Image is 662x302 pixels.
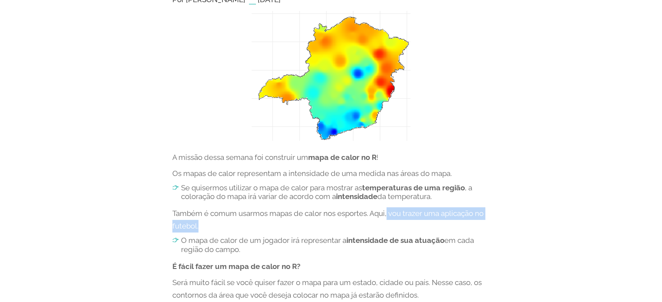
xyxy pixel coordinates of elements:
strong: intensidade de sua atuação [346,236,444,245]
li: Se quisermos utilizar o mapa de calor para mostrar as , a coloração do mapa irá variar de acordo ... [172,183,490,201]
strong: intensidade [336,192,377,201]
p: Os mapas de calor representam a intensidade de uma medida nas áreas do mapa. [172,167,490,180]
img: Como fazer um mapa de calor no R [252,11,410,140]
strong: É fácil fazer um mapa de calor no R? [172,262,300,271]
p: A missão dessa semana foi construir um ! [172,151,490,164]
strong: mapa de calor no R [308,153,376,162]
li: O mapa de calor de um jogador irá representar a em cada região do campo. [172,236,490,254]
p: Será muito fácil se você quiser fazer o mapa para um estado, cidade ou país. Nesse caso, os conto... [172,276,490,302]
strong: temperaturas de uma região [362,183,465,192]
p: Também é comum usarmos mapas de calor nos esportes. Aqui, vou trazer uma aplicação no futebol. [172,207,490,232]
